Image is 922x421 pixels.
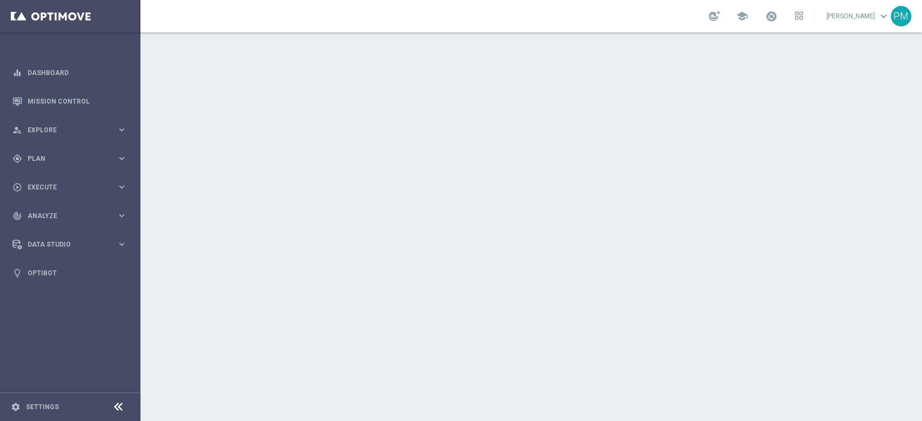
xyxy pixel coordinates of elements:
[12,211,117,221] div: Analyze
[12,126,127,134] button: person_search Explore keyboard_arrow_right
[12,68,22,78] i: equalizer
[12,182,22,192] i: play_circle_outline
[117,182,127,192] i: keyboard_arrow_right
[28,87,127,116] a: Mission Control
[28,155,117,162] span: Plan
[11,402,21,412] i: settings
[28,58,127,87] a: Dashboard
[12,268,22,278] i: lightbulb
[12,240,127,249] button: Data Studio keyboard_arrow_right
[117,153,127,164] i: keyboard_arrow_right
[736,10,748,22] span: school
[12,269,127,277] button: lightbulb Optibot
[12,212,127,220] button: track_changes Analyze keyboard_arrow_right
[117,239,127,249] i: keyboard_arrow_right
[12,125,117,135] div: Explore
[28,184,117,191] span: Execute
[26,404,59,410] a: Settings
[12,211,22,221] i: track_changes
[28,259,127,287] a: Optibot
[12,182,117,192] div: Execute
[12,154,117,164] div: Plan
[12,259,127,287] div: Optibot
[117,210,127,221] i: keyboard_arrow_right
[28,213,117,219] span: Analyze
[12,154,22,164] i: gps_fixed
[12,125,22,135] i: person_search
[12,240,117,249] div: Data Studio
[117,125,127,135] i: keyboard_arrow_right
[12,97,127,106] button: Mission Control
[878,10,890,22] span: keyboard_arrow_down
[28,127,117,133] span: Explore
[891,6,911,26] div: PM
[12,183,127,192] button: play_circle_outline Execute keyboard_arrow_right
[28,241,117,248] span: Data Studio
[12,58,127,87] div: Dashboard
[12,87,127,116] div: Mission Control
[12,69,127,77] button: equalizer Dashboard
[825,8,891,24] a: [PERSON_NAME]keyboard_arrow_down
[12,154,127,163] button: gps_fixed Plan keyboard_arrow_right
